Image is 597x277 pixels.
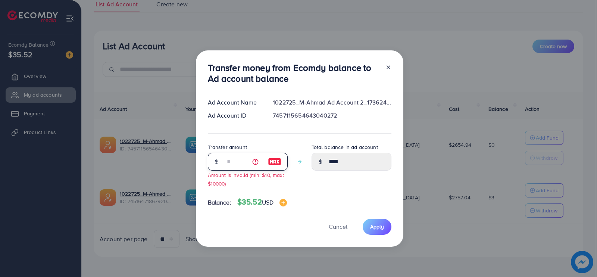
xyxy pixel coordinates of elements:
button: Cancel [319,219,357,235]
div: 7457115654643040272 [267,111,397,120]
span: USD [262,198,274,206]
button: Apply [363,219,391,235]
div: 1022725_M-Ahmad Ad Account 2_1736245040763 [267,98,397,107]
h3: Transfer money from Ecomdy balance to Ad account balance [208,62,379,84]
small: Amount is invalid (min: $10, max: $10000) [208,171,284,187]
h4: $35.52 [237,197,287,207]
span: Cancel [329,222,347,231]
img: image [279,199,287,206]
img: image [268,157,281,166]
span: Apply [370,223,384,230]
label: Total balance in ad account [312,143,378,151]
label: Transfer amount [208,143,247,151]
span: Balance: [208,198,231,207]
div: Ad Account ID [202,111,267,120]
div: Ad Account Name [202,98,267,107]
